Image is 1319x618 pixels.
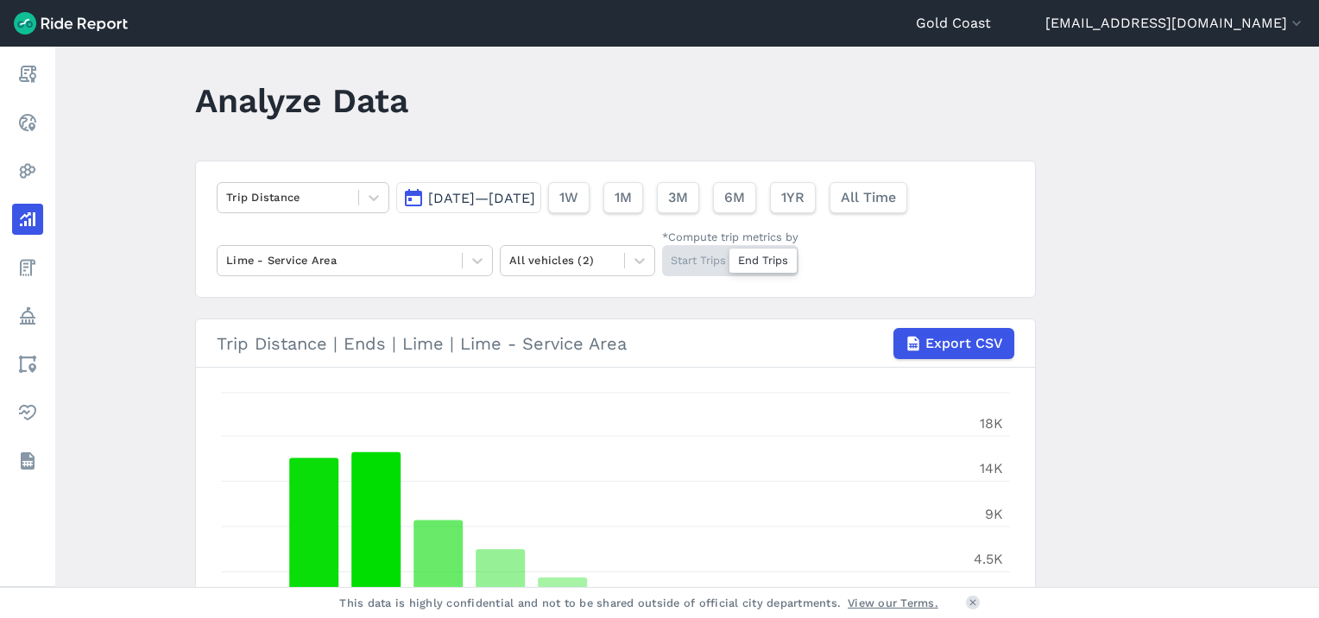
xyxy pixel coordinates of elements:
[428,190,535,206] span: [DATE]—[DATE]
[12,445,43,476] a: Datasets
[980,415,1003,432] tspan: 18K
[14,12,128,35] img: Ride Report
[217,328,1014,359] div: Trip Distance | Ends | Lime | Lime - Service Area
[668,187,688,208] span: 3M
[603,182,643,213] button: 1M
[12,349,43,380] a: Areas
[12,397,43,428] a: Health
[195,77,408,124] h1: Analyze Data
[841,187,896,208] span: All Time
[848,595,938,611] a: View our Terms.
[980,460,1003,476] tspan: 14K
[12,155,43,186] a: Heatmaps
[830,182,907,213] button: All Time
[12,300,43,331] a: Policy
[893,328,1014,359] button: Export CSV
[974,551,1003,567] tspan: 4.5K
[548,182,590,213] button: 1W
[12,204,43,235] a: Analyze
[559,187,578,208] span: 1W
[713,182,756,213] button: 6M
[1045,13,1305,34] button: [EMAIL_ADDRESS][DOMAIN_NAME]
[985,506,1003,522] tspan: 9K
[396,182,541,213] button: [DATE]—[DATE]
[724,187,745,208] span: 6M
[781,187,805,208] span: 1YR
[916,13,991,34] a: Gold Coast
[657,182,699,213] button: 3M
[770,182,816,213] button: 1YR
[925,333,1003,354] span: Export CSV
[12,252,43,283] a: Fees
[12,107,43,138] a: Realtime
[662,229,798,245] div: *Compute trip metrics by
[615,187,632,208] span: 1M
[12,59,43,90] a: Report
